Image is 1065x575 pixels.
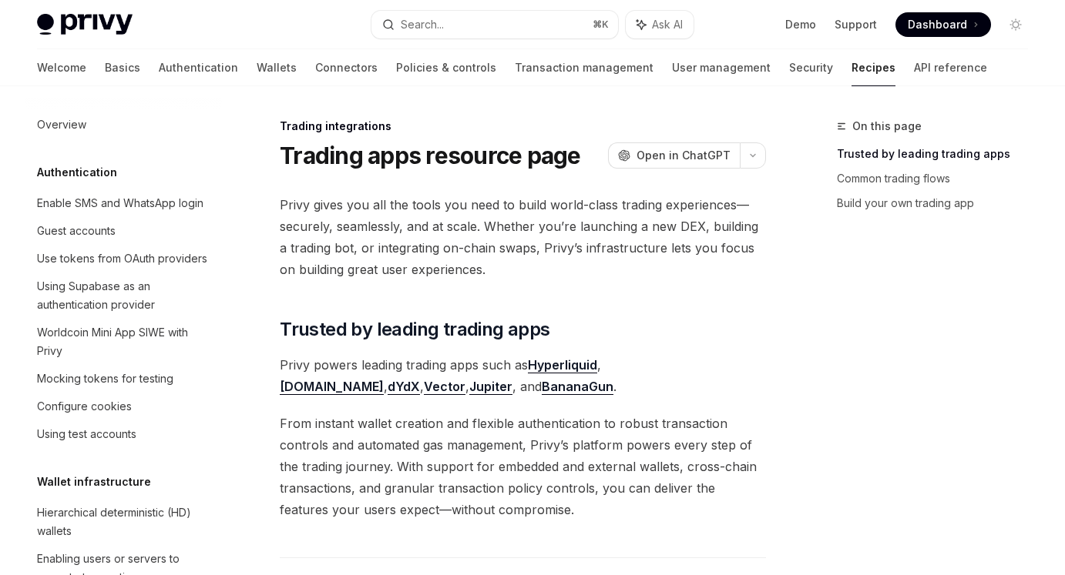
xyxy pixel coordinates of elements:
[789,49,833,86] a: Security
[37,115,86,134] div: Overview
[424,379,465,395] a: Vector
[908,17,967,32] span: Dashboard
[37,249,207,268] div: Use tokens from OAuth providers
[37,473,151,491] h5: Wallet infrastructure
[105,49,140,86] a: Basics
[25,272,222,319] a: Using Supabase as an authentication provider
[25,189,222,217] a: Enable SMS and WhatsApp login
[25,420,222,448] a: Using test accounts
[371,11,618,38] button: Search...⌘K
[25,245,222,272] a: Use tokens from OAuth providers
[159,49,238,86] a: Authentication
[652,17,683,32] span: Ask AI
[895,12,991,37] a: Dashboard
[25,319,222,365] a: Worldcoin Mini App SIWE with Privy
[37,222,116,240] div: Guest accounts
[37,277,213,314] div: Using Supabase as an authentication provider
[37,49,86,86] a: Welcome
[37,397,132,416] div: Configure cookies
[637,148,731,163] span: Open in ChatGPT
[837,166,1040,191] a: Common trading flows
[280,142,581,169] h1: Trading apps resource page
[852,49,895,86] a: Recipes
[280,379,384,395] a: [DOMAIN_NAME]
[542,379,613,395] a: BananaGun
[37,369,173,388] div: Mocking tokens for testing
[37,163,117,182] h5: Authentication
[37,323,213,360] div: Worldcoin Mini App SIWE with Privy
[401,15,444,34] div: Search...
[25,111,222,139] a: Overview
[528,357,597,373] a: Hyperliquid
[25,499,222,545] a: Hierarchical deterministic (HD) wallets
[280,354,766,397] span: Privy powers leading trading apps such as , , , , , and .
[396,49,496,86] a: Policies & controls
[388,379,420,395] a: dYdX
[837,191,1040,216] a: Build your own trading app
[280,413,766,520] span: From instant wallet creation and flexible authentication to robust transaction controls and autom...
[280,194,766,280] span: Privy gives you all the tools you need to build world-class trading experiences—securely, seamles...
[25,217,222,245] a: Guest accounts
[469,379,512,395] a: Jupiter
[37,503,213,540] div: Hierarchical deterministic (HD) wallets
[25,365,222,393] a: Mocking tokens for testing
[608,142,740,169] button: Open in ChatGPT
[280,317,549,342] span: Trusted by leading trading apps
[1003,12,1028,37] button: Toggle dark mode
[785,17,816,32] a: Demo
[914,49,987,86] a: API reference
[593,18,609,31] span: ⌘ K
[37,194,203,212] div: Enable SMS and WhatsApp login
[257,49,297,86] a: Wallets
[315,49,378,86] a: Connectors
[25,393,222,420] a: Configure cookies
[37,425,136,443] div: Using test accounts
[672,49,771,86] a: User management
[852,117,922,135] span: On this page
[835,17,877,32] a: Support
[37,14,133,35] img: light logo
[837,142,1040,166] a: Trusted by leading trading apps
[515,49,653,86] a: Transaction management
[280,119,766,134] div: Trading integrations
[626,11,694,38] button: Ask AI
